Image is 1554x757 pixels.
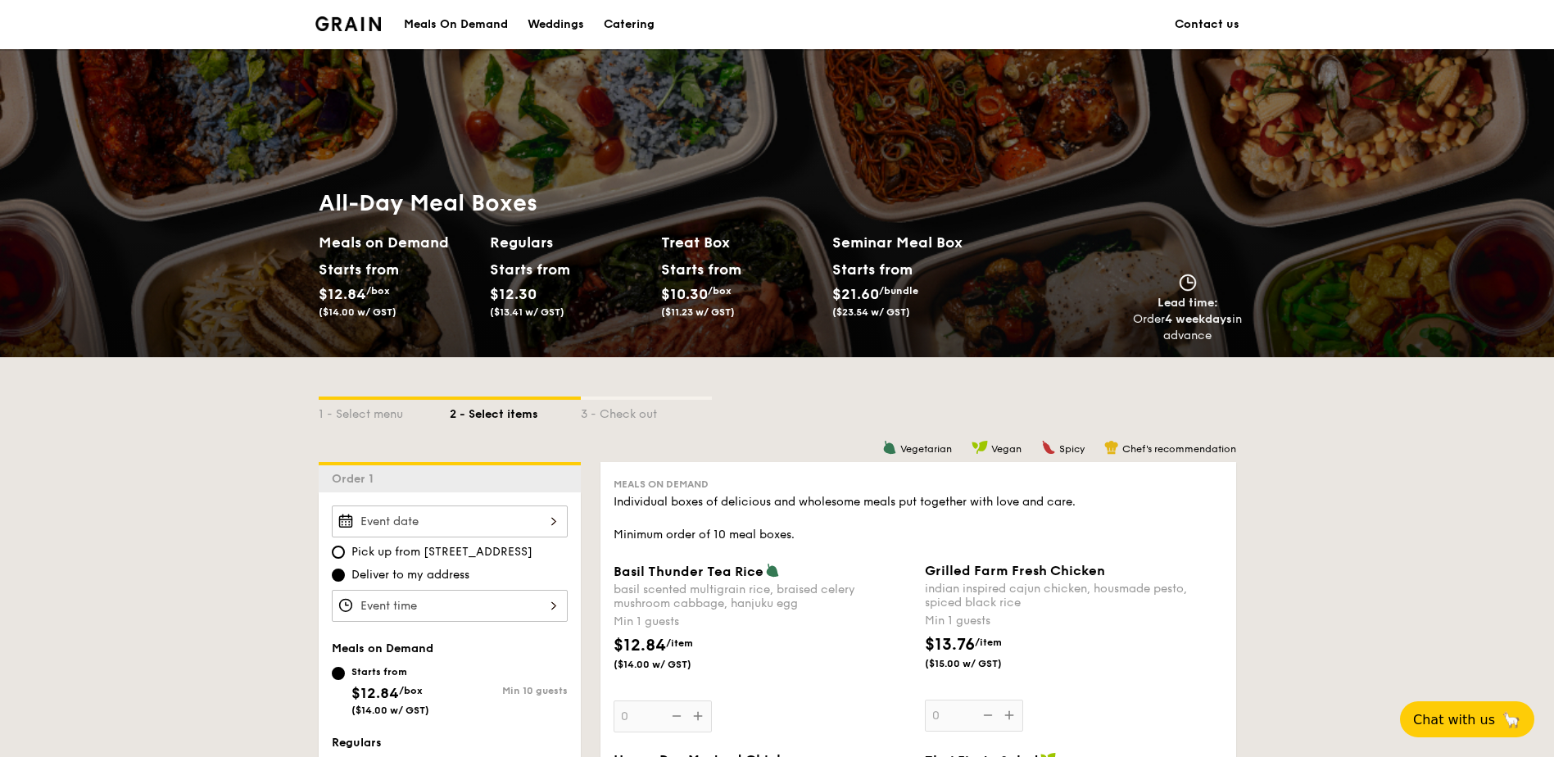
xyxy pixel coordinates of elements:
[991,443,1022,455] span: Vegan
[614,564,763,579] span: Basil Thunder Tea Rice
[366,285,390,297] span: /box
[319,306,396,318] span: ($14.00 w/ GST)
[351,684,399,702] span: $12.84
[879,285,918,297] span: /bundle
[332,667,345,680] input: Starts from$12.84/box($14.00 w/ GST)Min 10 guests
[832,285,879,303] span: $21.60
[975,637,1002,648] span: /item
[614,614,912,630] div: Min 1 guests
[1413,712,1495,728] span: Chat with us
[972,440,988,455] img: icon-vegan.f8ff3823.svg
[925,613,1223,629] div: Min 1 guests
[490,231,648,254] h2: Regulars
[1122,443,1236,455] span: Chef's recommendation
[450,400,581,423] div: 2 - Select items
[661,257,734,282] div: Starts from
[832,257,912,282] div: Starts from
[1400,701,1534,737] button: Chat with us🦙
[614,478,709,490] span: Meals on Demand
[1059,443,1085,455] span: Spicy
[925,563,1105,578] span: Grilled Farm Fresh Chicken
[490,285,537,303] span: $12.30
[661,231,819,254] h2: Treat Box
[882,440,897,455] img: icon-vegetarian.fe4039eb.svg
[1176,274,1200,292] img: icon-clock.2db775ea.svg
[351,567,469,583] span: Deliver to my address
[832,306,910,318] span: ($23.54 w/ GST)
[319,285,366,303] span: $12.84
[332,641,433,655] span: Meals on Demand
[765,563,780,578] img: icon-vegetarian.fe4039eb.svg
[490,257,563,282] div: Starts from
[1158,296,1218,310] span: Lead time:
[319,231,477,254] h2: Meals on Demand
[832,231,1004,254] h2: Seminar Meal Box
[1104,440,1119,455] img: icon-chef-hat.a58ddaea.svg
[581,400,712,423] div: 3 - Check out
[925,582,1223,610] div: indian inspired cajun chicken, housmade pesto, spiced black rice
[661,285,708,303] span: $10.30
[315,16,382,31] img: Grain
[614,636,666,655] span: $12.84
[900,443,952,455] span: Vegetarian
[1133,311,1243,344] div: Order in advance
[319,400,450,423] div: 1 - Select menu
[1165,312,1232,326] strong: 4 weekdays
[1041,440,1056,455] img: icon-spicy.37a8142b.svg
[332,472,380,486] span: Order 1
[332,546,345,559] input: Pick up from [STREET_ADDRESS]
[490,306,564,318] span: ($13.41 w/ GST)
[332,736,382,750] span: Regulars
[351,665,429,678] div: Starts from
[450,685,568,696] div: Min 10 guests
[319,257,392,282] div: Starts from
[332,569,345,582] input: Deliver to my address
[666,637,693,649] span: /item
[614,658,725,671] span: ($14.00 w/ GST)
[614,582,912,610] div: basil scented multigrain rice, braised celery mushroom cabbage, hanjuku egg
[319,188,1004,218] h1: All-Day Meal Boxes
[925,635,975,655] span: $13.76
[1502,710,1521,729] span: 🦙
[925,657,1036,670] span: ($15.00 w/ GST)
[332,505,568,537] input: Event date
[399,685,423,696] span: /box
[661,306,735,318] span: ($11.23 w/ GST)
[708,285,732,297] span: /box
[351,705,429,716] span: ($14.00 w/ GST)
[351,544,532,560] span: Pick up from [STREET_ADDRESS]
[332,590,568,622] input: Event time
[315,16,382,31] a: Logotype
[614,494,1223,543] div: Individual boxes of delicious and wholesome meals put together with love and care. Minimum order ...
